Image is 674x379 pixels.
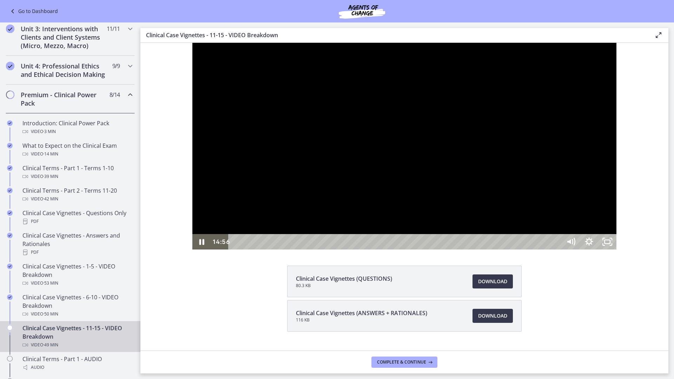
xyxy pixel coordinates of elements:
[43,150,58,158] span: · 14 min
[7,294,13,300] i: Completed
[22,324,132,349] div: Clinical Case Vignettes - 11-15 - VIDEO Breakdown
[43,127,56,136] span: · 3 min
[377,359,426,365] span: Complete & continue
[22,293,132,318] div: Clinical Case Vignettes - 6-10 - VIDEO Breakdown
[43,310,58,318] span: · 50 min
[478,312,507,320] span: Download
[296,274,392,283] span: Clinical Case Vignettes (QUESTIONS)
[110,91,120,99] span: 8 / 14
[6,62,14,70] i: Completed
[473,309,513,323] a: Download
[478,277,507,286] span: Download
[22,172,132,181] div: Video
[140,43,668,250] iframe: Video Lesson
[22,119,132,136] div: Introduction: Clinical Power Pack
[6,25,14,33] i: Completed
[22,127,132,136] div: Video
[22,279,132,287] div: Video
[146,31,643,39] h3: Clinical Case Vignettes - 11-15 - VIDEO Breakdown
[22,310,132,318] div: Video
[8,7,58,15] a: Go to Dashboard
[22,209,132,226] div: Clinical Case Vignettes - Questions Only
[112,62,120,70] span: 9 / 9
[296,309,427,317] span: Clinical Case Vignettes (ANSWERS + RATIONALES)
[7,210,13,216] i: Completed
[7,143,13,148] i: Completed
[7,188,13,193] i: Completed
[21,25,106,50] h2: Unit 3: Interventions with Clients and Client Systems (Micro, Mezzo, Macro)
[22,217,132,226] div: PDF
[296,283,392,288] span: 80.3 KB
[421,191,440,207] button: Mute
[22,355,132,372] div: Clinical Terms - Part 1 - AUDIO
[473,274,513,288] a: Download
[22,186,132,203] div: Clinical Terms - Part 2 - Terms 11-20
[43,195,58,203] span: · 42 min
[21,62,106,79] h2: Unit 4: Professional Ethics and Ethical Decision Making
[22,150,132,158] div: Video
[458,191,476,207] button: Unfullscreen
[440,191,458,207] button: Show settings menu
[22,363,132,372] div: Audio
[7,165,13,171] i: Completed
[320,3,404,20] img: Agents of Change
[107,25,120,33] span: 11 / 11
[22,262,132,287] div: Clinical Case Vignettes - 1-5 - VIDEO Breakdown
[371,357,437,368] button: Complete & continue
[21,91,106,107] h2: Premium - Clinical Power Pack
[22,141,132,158] div: What to Expect on the Clinical Exam
[43,341,58,349] span: · 49 min
[22,341,132,349] div: Video
[296,317,427,323] span: 116 KB
[22,164,132,181] div: Clinical Terms - Part 1 - Terms 1-10
[22,195,132,203] div: Video
[7,233,13,238] i: Completed
[43,172,58,181] span: · 39 min
[22,248,132,257] div: PDF
[7,120,13,126] i: Completed
[43,279,58,287] span: · 53 min
[22,231,132,257] div: Clinical Case Vignettes - Answers and Rationales
[7,264,13,269] i: Completed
